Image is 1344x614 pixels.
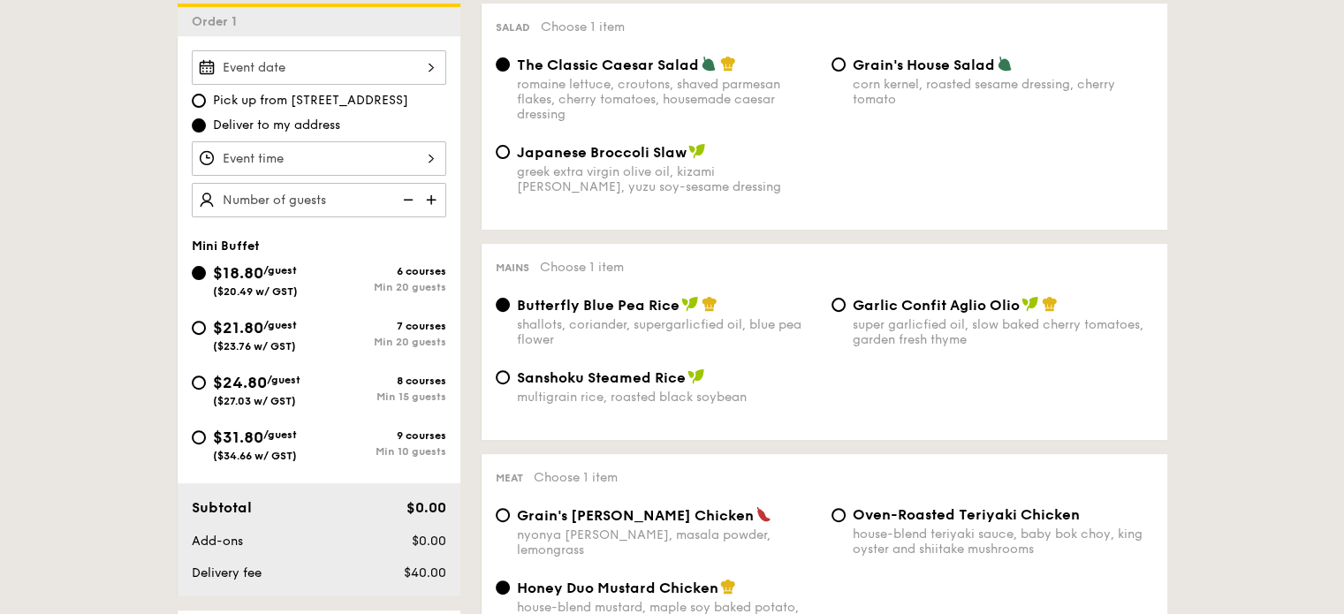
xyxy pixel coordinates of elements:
[393,183,420,216] img: icon-reduce.1d2dbef1.svg
[687,368,705,384] img: icon-vegan.f8ff3823.svg
[496,472,523,484] span: Meat
[213,395,296,407] span: ($27.03 w/ GST)
[263,319,297,331] span: /guest
[1021,296,1039,312] img: icon-vegan.f8ff3823.svg
[831,508,846,522] input: Oven-Roasted Teriyaki Chickenhouse-blend teriyaki sauce, baby bok choy, king oyster and shiitake ...
[213,318,263,337] span: $21.80
[319,445,446,458] div: Min 10 guests
[403,565,445,580] span: $40.00
[1042,296,1058,312] img: icon-chef-hat.a58ddaea.svg
[517,580,718,596] span: Honey Duo Mustard Chicken
[192,239,260,254] span: Mini Buffet
[319,281,446,293] div: Min 20 guests
[192,141,446,176] input: Event time
[192,118,206,133] input: Deliver to my address
[192,266,206,280] input: $18.80/guest($20.49 w/ GST)6 coursesMin 20 guests
[831,298,846,312] input: Garlic Confit Aglio Oliosuper garlicfied oil, slow baked cherry tomatoes, garden fresh thyme
[517,317,817,347] div: shallots, coriander, supergarlicfied oil, blue pea flower
[517,164,817,194] div: greek extra virgin olive oil, kizami [PERSON_NAME], yuzu soy-sesame dressing
[319,375,446,387] div: 8 courses
[720,56,736,72] img: icon-chef-hat.a58ddaea.svg
[853,57,995,73] span: Grain's House Salad
[192,14,244,29] span: Order 1
[411,534,445,549] span: $0.00
[517,57,699,73] span: The Classic Caesar Salad
[192,183,446,217] input: Number of guests
[319,429,446,442] div: 9 courses
[853,317,1153,347] div: super garlicfied oil, slow baked cherry tomatoes, garden fresh thyme
[192,94,206,108] input: Pick up from [STREET_ADDRESS]
[534,470,618,485] span: Choose 1 item
[541,19,625,34] span: Choose 1 item
[213,428,263,447] span: $31.80
[213,92,408,110] span: Pick up from [STREET_ADDRESS]
[496,57,510,72] input: The Classic Caesar Saladromaine lettuce, croutons, shaved parmesan flakes, cherry tomatoes, house...
[213,263,263,283] span: $18.80
[517,144,687,161] span: Japanese Broccoli Slaw
[319,265,446,277] div: 6 courses
[420,183,446,216] img: icon-add.58712e84.svg
[406,499,445,516] span: $0.00
[853,297,1020,314] span: Garlic Confit Aglio Olio
[496,145,510,159] input: Japanese Broccoli Slawgreek extra virgin olive oil, kizami [PERSON_NAME], yuzu soy-sesame dressing
[213,340,296,352] span: ($23.76 w/ GST)
[540,260,624,275] span: Choose 1 item
[263,264,297,277] span: /guest
[496,508,510,522] input: Grain's [PERSON_NAME] Chickennyonya [PERSON_NAME], masala powder, lemongrass
[702,296,718,312] img: icon-chef-hat.a58ddaea.svg
[688,143,706,159] img: icon-vegan.f8ff3823.svg
[192,565,262,580] span: Delivery fee
[192,499,252,516] span: Subtotal
[517,369,686,386] span: Sanshoku Steamed Rice
[517,77,817,122] div: romaine lettuce, croutons, shaved parmesan flakes, cherry tomatoes, housemade caesar dressing
[853,506,1080,523] span: Oven-Roasted Teriyaki Chicken
[192,50,446,85] input: Event date
[496,370,510,384] input: Sanshoku Steamed Ricemultigrain rice, roasted black soybean
[319,320,446,332] div: 7 courses
[213,373,267,392] span: $24.80
[263,428,297,441] span: /guest
[517,390,817,405] div: multigrain rice, roasted black soybean
[756,506,771,522] img: icon-spicy.37a8142b.svg
[720,579,736,595] img: icon-chef-hat.a58ddaea.svg
[517,507,754,524] span: Grain's [PERSON_NAME] Chicken
[192,321,206,335] input: $21.80/guest($23.76 w/ GST)7 coursesMin 20 guests
[517,297,680,314] span: Butterfly Blue Pea Rice
[496,580,510,595] input: Honey Duo Mustard Chickenhouse-blend mustard, maple soy baked potato, parsley
[831,57,846,72] input: Grain's House Saladcorn kernel, roasted sesame dressing, cherry tomato
[267,374,300,386] span: /guest
[319,390,446,403] div: Min 15 guests
[496,298,510,312] input: Butterfly Blue Pea Riceshallots, coriander, supergarlicfied oil, blue pea flower
[853,527,1153,557] div: house-blend teriyaki sauce, baby bok choy, king oyster and shiitake mushrooms
[192,534,243,549] span: Add-ons
[701,56,717,72] img: icon-vegetarian.fe4039eb.svg
[192,430,206,444] input: $31.80/guest($34.66 w/ GST)9 coursesMin 10 guests
[496,21,530,34] span: Salad
[517,527,817,557] div: nyonya [PERSON_NAME], masala powder, lemongrass
[997,56,1013,72] img: icon-vegetarian.fe4039eb.svg
[213,117,340,134] span: Deliver to my address
[213,450,297,462] span: ($34.66 w/ GST)
[319,336,446,348] div: Min 20 guests
[213,285,298,298] span: ($20.49 w/ GST)
[681,296,699,312] img: icon-vegan.f8ff3823.svg
[853,77,1153,107] div: corn kernel, roasted sesame dressing, cherry tomato
[192,375,206,390] input: $24.80/guest($27.03 w/ GST)8 coursesMin 15 guests
[496,262,529,274] span: Mains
